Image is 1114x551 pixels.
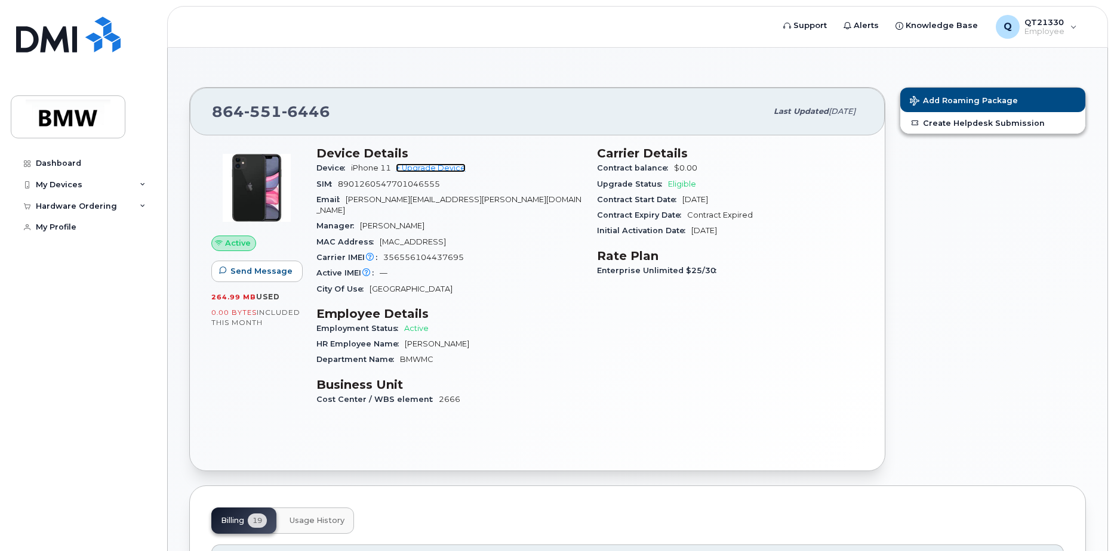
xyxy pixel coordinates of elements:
span: Contract balance [597,163,674,172]
span: [PERSON_NAME] [405,339,469,348]
span: Active [225,237,251,249]
span: Device [316,163,351,172]
button: Add Roaming Package [900,88,1085,112]
span: iPhone 11 [351,163,391,172]
span: MAC Address [316,237,380,246]
h3: Rate Plan [597,249,863,263]
span: Eligible [668,179,696,188]
span: 264.99 MB [211,293,256,301]
span: Carrier IMEI [316,253,383,262]
span: 864 [212,103,330,120]
h3: Business Unit [316,377,583,392]
h3: Employee Details [316,307,583,321]
span: [MAC_ADDRESS] [380,237,446,246]
span: Cost Center / WBS element [316,395,439,404]
span: HR Employee Name [316,339,405,348]
span: Usage History [290,516,344,525]
span: [GEOGRAPHIC_DATA] [370,284,453,293]
span: $0.00 [674,163,697,172]
img: iPhone_11.jpg [221,152,293,224]
span: SIM [316,179,338,188]
span: Send Message [230,265,293,277]
button: Send Message [211,261,303,282]
span: [PERSON_NAME] [360,221,424,230]
span: 8901260547701046555 [338,179,440,188]
span: 356556104437695 [383,253,464,262]
span: Upgrade Status [597,179,668,188]
span: [DATE] [682,195,708,204]
span: Active IMEI [316,268,380,277]
span: Email [316,195,346,204]
span: Active [404,324,429,333]
span: [DATE] [829,107,855,116]
span: BMWMC [400,355,433,364]
span: Contract Expired [687,211,753,219]
span: Contract Start Date [597,195,682,204]
span: Contract Expiry Date [597,211,687,219]
span: 0.00 Bytes [211,308,257,317]
span: used [256,292,280,301]
a: + Upgrade Device [396,163,466,172]
span: City Of Use [316,284,370,293]
h3: Device Details [316,146,583,160]
span: — [380,268,387,277]
h3: Carrier Details [597,146,863,160]
span: [DATE] [691,226,717,235]
span: Employment Status [316,324,404,333]
span: 2666 [439,395,460,404]
a: Create Helpdesk Submission [900,112,1085,134]
span: Initial Activation Date [597,226,691,235]
iframe: Messenger Launcher [1062,499,1105,542]
span: 551 [244,103,282,120]
span: 6446 [282,103,330,120]
span: Enterprise Unlimited $25/30 [597,266,722,275]
span: Department Name [316,355,400,364]
span: [PERSON_NAME][EMAIL_ADDRESS][PERSON_NAME][DOMAIN_NAME] [316,195,581,215]
span: Add Roaming Package [910,96,1018,107]
span: Last updated [774,107,829,116]
span: Manager [316,221,360,230]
